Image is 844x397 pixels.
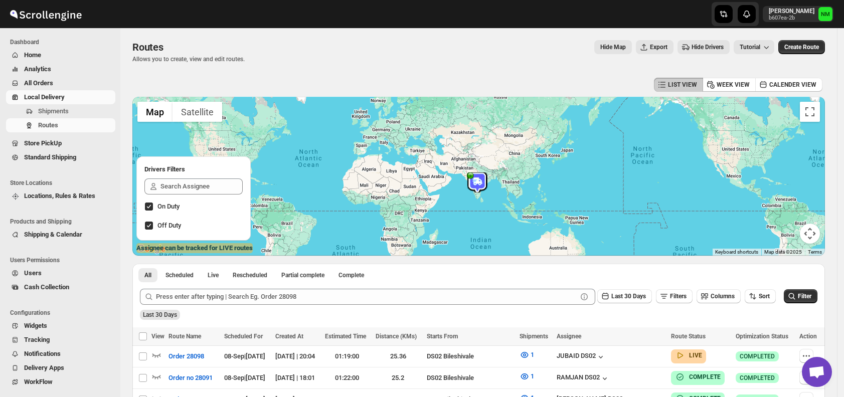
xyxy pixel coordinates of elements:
button: Create Route [778,40,825,54]
span: Hide Map [600,43,626,51]
div: 01:19:00 [325,351,370,361]
span: Distance (KMs) [376,333,417,340]
span: Dashboard [10,38,115,46]
span: Order 28098 [168,351,204,361]
span: On Duty [157,203,180,210]
button: Sort [745,289,776,303]
div: DS02 Bileshivale [427,373,514,383]
button: Map action label [594,40,632,54]
button: Last 30 Days [597,289,652,303]
span: Assignee [557,333,581,340]
span: 1 [531,351,534,358]
span: Widgets [24,322,47,329]
span: Users [24,269,42,277]
button: Tracking [6,333,115,347]
span: WEEK VIEW [717,81,750,89]
button: Delivery Apps [6,361,115,375]
span: Last 30 Days [611,293,646,300]
span: Sort [759,293,770,300]
button: WEEK VIEW [703,78,756,92]
button: Filters [656,289,693,303]
span: Configurations [10,309,115,317]
button: Analytics [6,62,115,76]
span: Tracking [24,336,50,343]
button: RAMJAN DS02 [557,373,610,383]
div: [DATE] | 20:04 [275,351,318,361]
span: All Orders [24,79,53,87]
span: Store Locations [10,179,115,187]
span: Home [24,51,41,59]
h2: Drivers Filters [144,164,243,174]
button: LIST VIEW [654,78,703,92]
button: Toggle fullscreen view [800,102,820,122]
div: 01:22:00 [325,373,370,383]
span: COMPLETED [740,374,775,382]
span: Export [650,43,667,51]
button: 1 [514,368,540,384]
button: Tutorial [734,40,774,54]
div: 25.36 [376,351,421,361]
span: 08-Sep | [DATE] [224,374,265,381]
button: Home [6,48,115,62]
span: Narjit Magar [818,7,832,21]
span: Off Duty [157,222,181,229]
span: Rescheduled [233,271,267,279]
span: Shipping & Calendar [24,231,82,238]
span: Created At [275,333,303,340]
button: Keyboard shortcuts [715,249,758,256]
p: b607ea-2b [769,15,814,21]
span: Local Delivery [24,93,65,101]
div: Open chat [802,357,832,387]
input: Search Assignee [160,178,243,194]
button: Columns [697,289,741,303]
span: Last 30 Days [143,311,177,318]
span: Delivery Apps [24,364,64,371]
span: 08-Sep | [DATE] [224,352,265,360]
button: Hide Drivers [678,40,730,54]
button: Order 28098 [162,348,210,364]
button: Show street map [137,102,173,122]
span: Locations, Rules & Rates [24,192,95,200]
button: Notifications [6,347,115,361]
button: User menu [763,6,833,22]
button: WorkFlow [6,375,115,389]
span: LIST VIEW [668,81,697,89]
span: Routes [132,41,163,53]
b: LIVE [689,352,702,359]
button: Cash Collection [6,280,115,294]
span: Products and Shipping [10,218,115,226]
span: Scheduled [165,271,194,279]
span: All [144,271,151,279]
span: Routes [38,121,58,129]
span: Shipments [38,107,69,115]
img: Google [135,243,168,256]
span: Route Name [168,333,201,340]
span: WorkFlow [24,378,53,385]
span: Analytics [24,65,51,73]
span: Hide Drivers [692,43,724,51]
span: Estimated Time [325,333,366,340]
button: Export [636,40,673,54]
span: Complete [339,271,364,279]
span: Partial complete [281,271,324,279]
button: Shipping & Calendar [6,228,115,242]
span: Route Status [671,333,706,340]
div: [DATE] | 18:01 [275,373,318,383]
span: Map data ©2025 [764,249,802,255]
button: Users [6,266,115,280]
div: DS02 Bileshivale [427,351,514,361]
span: 1 [531,372,534,380]
span: Users Permissions [10,256,115,264]
span: Order no 28091 [168,373,213,383]
span: Optimization Status [736,333,788,340]
span: Filter [798,293,811,300]
input: Press enter after typing | Search Eg. Order 28098 [156,289,577,305]
button: LIVE [675,350,702,360]
span: Filters [670,293,687,300]
span: Tutorial [740,44,760,51]
button: All Orders [6,76,115,90]
span: Shipments [520,333,548,340]
span: Cash Collection [24,283,69,291]
span: Starts From [427,333,458,340]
